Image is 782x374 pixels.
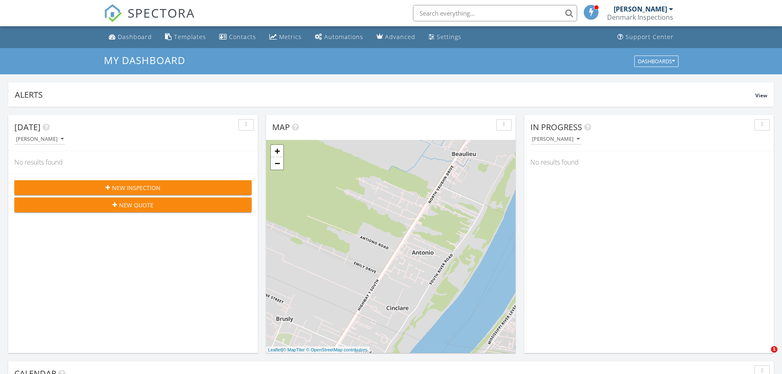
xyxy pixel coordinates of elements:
[385,33,415,41] div: Advanced
[614,5,667,13] div: [PERSON_NAME]
[530,122,582,133] span: In Progress
[216,30,259,45] a: Contacts
[634,55,679,67] button: Dashboards
[626,33,674,41] div: Support Center
[425,30,465,45] a: Settings
[112,184,161,192] span: New Inspection
[638,58,675,64] div: Dashboards
[373,30,419,45] a: Advanced
[266,346,369,353] div: |
[128,4,195,21] span: SPECTORA
[532,136,580,142] div: [PERSON_NAME]
[312,30,367,45] a: Automations (Basic)
[162,30,209,45] a: Templates
[607,13,673,21] div: Denmark Inspections
[15,89,755,100] div: Alerts
[104,53,185,67] span: My Dashboard
[437,33,461,41] div: Settings
[229,33,256,41] div: Contacts
[271,145,283,157] a: Zoom in
[530,134,581,145] button: [PERSON_NAME]
[268,347,282,352] a: Leaflet
[14,134,65,145] button: [PERSON_NAME]
[14,197,252,212] button: New Quote
[771,346,777,353] span: 1
[755,92,767,99] span: View
[119,201,154,209] span: New Quote
[104,11,195,28] a: SPECTORA
[105,30,155,45] a: Dashboard
[271,157,283,170] a: Zoom out
[14,180,252,195] button: New Inspection
[324,33,363,41] div: Automations
[283,347,305,352] a: © MapTiler
[754,346,774,366] iframe: Intercom live chat
[174,33,206,41] div: Templates
[16,136,64,142] div: [PERSON_NAME]
[266,30,305,45] a: Metrics
[104,4,122,22] img: The Best Home Inspection Software - Spectora
[8,151,258,173] div: No results found
[272,122,290,133] span: Map
[14,122,41,133] span: [DATE]
[306,347,367,352] a: © OpenStreetMap contributors
[118,33,152,41] div: Dashboard
[413,5,577,21] input: Search everything...
[614,30,677,45] a: Support Center
[524,151,774,173] div: No results found
[279,33,302,41] div: Metrics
